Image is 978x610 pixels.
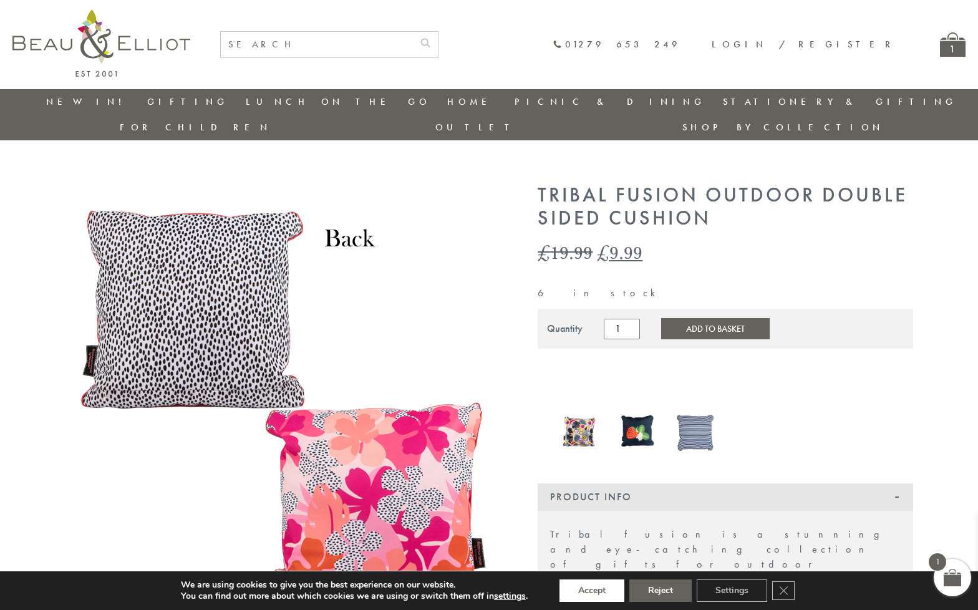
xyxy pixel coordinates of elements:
a: Home [447,95,497,108]
button: Reject [629,579,692,602]
a: Guatemala Double Sided Cushion [556,409,603,458]
p: We are using cookies to give you the best experience on our website. [181,579,528,591]
img: logo [12,9,190,77]
img: Strawberries & Cream Double Sided Outdoor Cushion [615,409,661,455]
a: Lunch On The Go [246,95,430,108]
iframe: Secure express checkout frame [535,356,725,386]
p: You can find out more about which cookies we are using or switch them off in . [181,591,528,602]
button: Accept [559,579,624,602]
input: Product quantity [604,319,640,339]
a: Gifting [147,95,228,108]
button: Close GDPR Cookie Banner [772,581,795,600]
span: £ [597,240,609,265]
a: Three Rivers outdoor garden picnic Cushion Double Sided [674,402,720,465]
img: Three Rivers outdoor garden picnic Cushion Double Sided [674,402,720,462]
iframe: Secure express checkout frame [726,356,916,386]
bdi: 9.99 [597,240,642,265]
div: Product Info [538,483,913,511]
bdi: 19.99 [538,240,593,265]
a: Stationery & Gifting [723,95,957,108]
button: Add to Basket [661,318,770,339]
input: SEARCH [221,32,413,57]
a: New in! [46,95,130,108]
a: Strawberries & Cream Double Sided Outdoor Cushion [615,409,661,458]
span: 1 [929,553,946,571]
a: For Children [120,121,271,133]
button: settings [494,591,526,602]
span: £ [538,240,550,265]
a: Shop by collection [682,121,884,133]
a: 01279 653 249 [553,39,680,50]
h1: Tribal Fusion Outdoor Double Sided Cushion [538,184,913,230]
a: 1 [940,32,966,57]
p: 6 in stock [538,288,913,299]
div: Quantity [547,323,583,334]
button: Settings [697,579,767,602]
img: Guatemala Double Sided Cushion [556,409,603,455]
a: Login / Register [712,38,896,51]
a: Picnic & Dining [515,95,705,108]
a: Outlet [435,121,518,133]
